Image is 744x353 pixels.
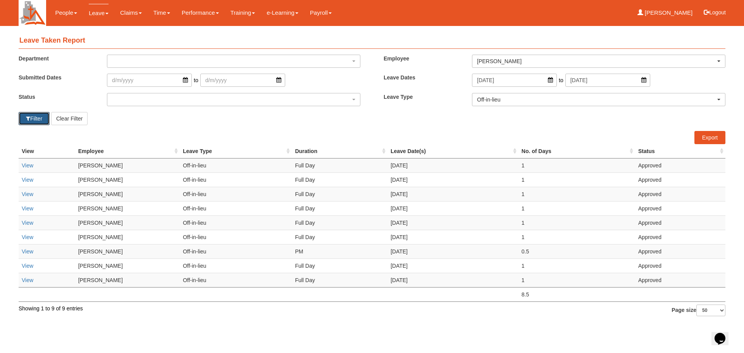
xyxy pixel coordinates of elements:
[292,187,387,201] td: Full Day
[635,215,725,230] td: Approved
[518,144,635,158] th: No. of Days : activate to sort column ascending
[89,4,108,22] a: Leave
[378,93,466,101] label: Leave Type
[310,4,332,22] a: Payroll
[472,74,557,87] input: d/m/yyyy
[22,162,33,169] a: View
[387,144,518,158] th: Leave Date(s) : activate to sort column ascending
[292,158,387,172] td: Full Day
[292,273,387,287] td: Full Day
[180,201,292,215] td: Off-in-lieu
[292,144,387,158] th: Duration : activate to sort column ascending
[694,131,725,144] a: Export
[387,273,518,287] td: [DATE]
[22,205,33,212] a: View
[13,93,101,101] label: Status
[22,248,33,255] a: View
[292,215,387,230] td: Full Day
[292,201,387,215] td: Full Day
[75,187,180,201] td: [PERSON_NAME]
[292,244,387,258] td: PM
[22,177,33,183] a: View
[696,305,725,316] select: Page size
[182,4,219,22] a: Performance
[635,230,725,244] td: Approved
[51,112,88,125] button: Clear Filter
[635,144,725,158] th: Status : activate to sort column ascending
[13,74,101,81] label: Submitted Dates
[472,55,725,68] button: [PERSON_NAME]
[518,187,635,201] td: 1
[387,158,518,172] td: [DATE]
[557,74,565,87] span: to
[22,263,33,269] a: View
[477,57,716,65] div: [PERSON_NAME]
[75,230,180,244] td: [PERSON_NAME]
[565,74,650,87] input: d/m/yyyy
[75,144,180,158] th: Employee : activate to sort column ascending
[387,187,518,201] td: [DATE]
[75,158,180,172] td: [PERSON_NAME]
[292,230,387,244] td: Full Day
[22,191,33,197] a: View
[19,112,50,125] button: Filter
[387,215,518,230] td: [DATE]
[13,55,101,62] label: Department
[635,244,725,258] td: Approved
[292,258,387,273] td: Full Day
[472,93,725,106] button: Off-in-lieu
[518,158,635,172] td: 1
[231,4,255,22] a: Training
[698,3,731,22] button: Logout
[75,244,180,258] td: [PERSON_NAME]
[518,273,635,287] td: 1
[518,244,635,258] td: 0.5
[55,4,77,22] a: People
[75,172,180,187] td: [PERSON_NAME]
[153,4,170,22] a: Time
[180,244,292,258] td: Off-in-lieu
[387,244,518,258] td: [DATE]
[75,201,180,215] td: [PERSON_NAME]
[180,187,292,201] td: Off-in-lieu
[180,144,292,158] th: Leave Type : activate to sort column ascending
[635,172,725,187] td: Approved
[180,172,292,187] td: Off-in-lieu
[637,4,693,22] a: [PERSON_NAME]
[711,322,736,345] iframe: chat widget
[387,172,518,187] td: [DATE]
[22,277,33,283] a: View
[387,258,518,273] td: [DATE]
[672,305,725,316] label: Page size
[19,144,75,158] th: View
[518,258,635,273] td: 1
[75,273,180,287] td: [PERSON_NAME]
[267,4,298,22] a: e-Learning
[635,187,725,201] td: Approved
[518,215,635,230] td: 1
[75,215,180,230] td: [PERSON_NAME]
[477,96,716,103] div: Off-in-lieu
[19,33,725,49] h4: Leave Taken Report
[635,273,725,287] td: Approved
[635,258,725,273] td: Approved
[518,230,635,244] td: 1
[387,201,518,215] td: [DATE]
[180,215,292,230] td: Off-in-lieu
[120,4,142,22] a: Claims
[378,55,466,62] label: Employee
[292,172,387,187] td: Full Day
[635,201,725,215] td: Approved
[518,172,635,187] td: 1
[180,273,292,287] td: Off-in-lieu
[75,258,180,273] td: [PERSON_NAME]
[180,258,292,273] td: Off-in-lieu
[22,234,33,240] a: View
[192,74,200,87] span: to
[378,74,466,81] label: Leave Dates
[107,74,192,87] input: d/m/yyyy
[518,287,635,301] td: 8.5
[180,230,292,244] td: Off-in-lieu
[180,158,292,172] td: Off-in-lieu
[387,230,518,244] td: [DATE]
